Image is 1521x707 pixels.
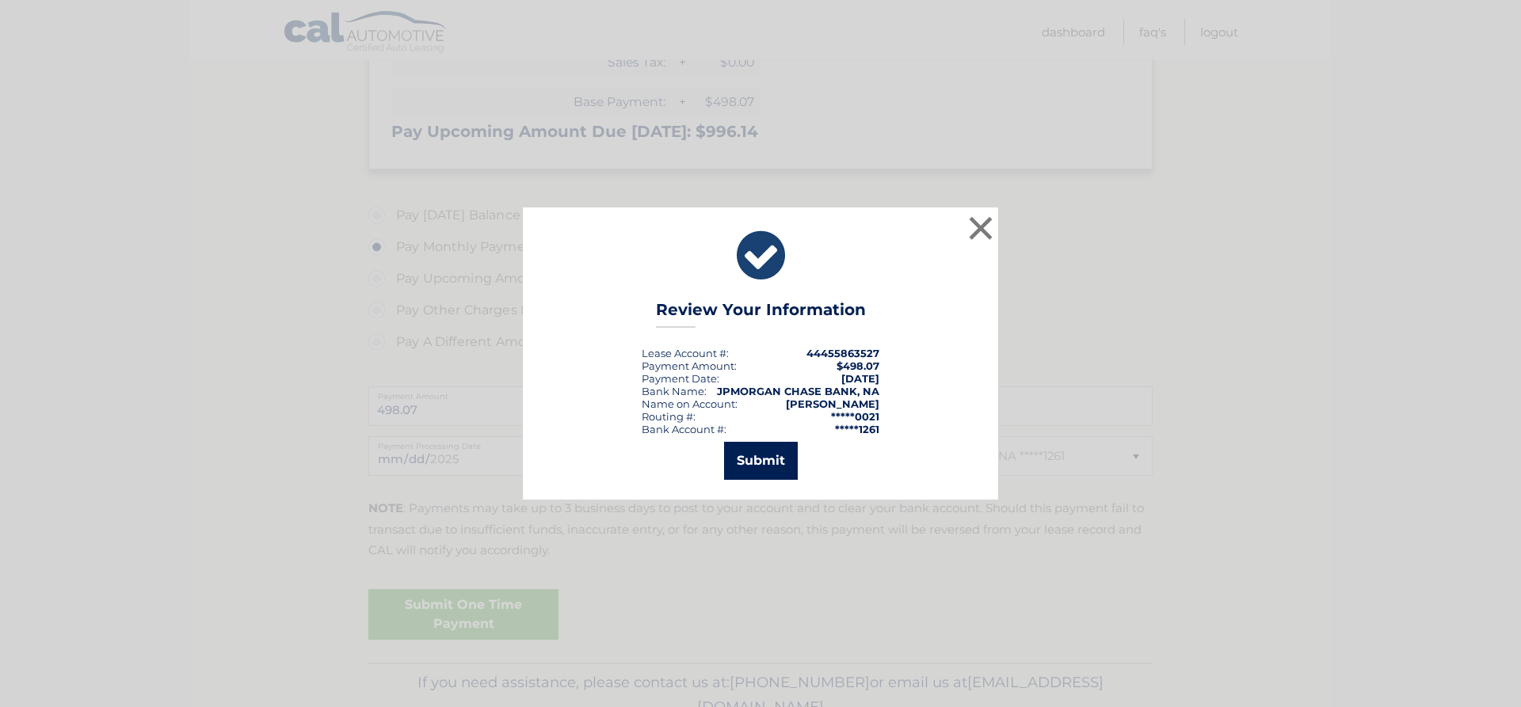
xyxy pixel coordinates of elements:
[724,442,798,480] button: Submit
[965,212,997,244] button: ×
[642,359,737,372] div: Payment Amount:
[806,347,879,359] strong: 44455863527
[717,385,879,397] strong: JPMORGAN CHASE BANK, NA
[642,372,717,385] span: Payment Date
[642,385,707,397] div: Bank Name:
[642,372,719,385] div: :
[642,410,696,423] div: Routing #:
[786,397,879,410] strong: [PERSON_NAME]
[841,372,879,385] span: [DATE]
[656,300,866,328] h3: Review Your Information
[642,397,738,410] div: Name on Account:
[837,359,879,372] span: $498.07
[642,347,729,359] div: Lease Account #:
[642,423,726,435] div: Bank Account #:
